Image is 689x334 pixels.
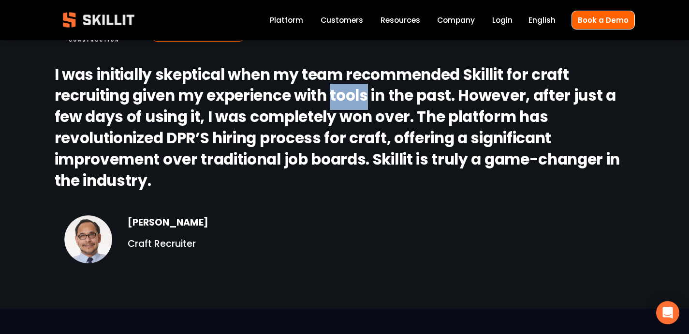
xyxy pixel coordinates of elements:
[656,301,679,324] div: Open Intercom Messenger
[321,14,363,27] a: Customers
[152,11,244,42] a: Read success story
[381,14,420,27] a: folder dropdown
[572,11,635,30] a: Book a Demo
[128,237,293,252] p: Craft Recruiter
[492,14,513,27] a: Login
[528,15,556,26] span: English
[381,15,420,26] span: Resources
[528,14,556,27] div: language picker
[128,215,208,231] strong: [PERSON_NAME]
[270,14,303,27] a: Platform
[55,5,143,34] img: Skillit
[437,14,475,27] a: Company
[55,63,623,195] strong: I was initially skeptical when my team recommended Skillit for craft recruiting given my experien...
